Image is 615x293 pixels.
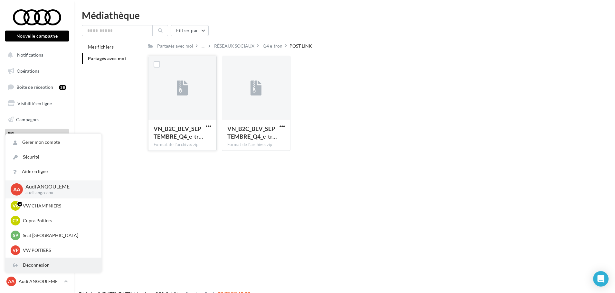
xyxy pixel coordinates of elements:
[23,203,94,209] p: VW CHAMPNIERS
[4,97,70,110] a: Visibilité en ligne
[171,25,209,36] button: Filtrer par
[13,217,18,224] span: CP
[8,278,14,285] span: AA
[5,164,101,179] a: Aide en ligne
[4,64,70,78] a: Opérations
[19,278,61,285] p: Audi ANGOULEME
[5,31,69,41] button: Nouvelle campagne
[16,84,53,90] span: Boîte de réception
[25,183,91,190] p: Audi ANGOULEME
[214,43,254,49] div: RÉSEAUX SOCIAUX
[88,56,126,61] span: Partagés avec moi
[23,247,94,253] p: VW POITIERS
[16,133,43,138] span: Médiathèque
[17,52,43,58] span: Notifications
[25,190,91,196] p: audi-ango-cou
[4,129,70,142] a: Médiathèque
[17,101,52,106] span: Visibilité en ligne
[5,150,101,164] a: Sécurité
[227,125,277,140] span: VN_B2C_BEV_SEPTEMBRE_Q4_e-tron_SOME_PL_1080x1080
[200,41,206,50] div: ...
[4,48,68,62] button: Notifications
[5,258,101,272] div: Déconnexion
[13,186,20,193] span: AA
[4,80,70,94] a: Boîte de réception38
[5,135,101,150] a: Gérer mon compte
[13,203,19,209] span: VC
[227,142,285,148] div: Format de l'archive: zip
[154,142,211,148] div: Format de l'archive: zip
[17,68,39,74] span: Opérations
[157,43,193,49] div: Partagés avec moi
[23,232,94,239] p: Seat [GEOGRAPHIC_DATA]
[263,43,282,49] div: Q4 e-tron
[289,43,312,49] div: POST LINK
[82,10,607,20] div: Médiathèque
[4,145,70,164] a: PLV et print personnalisable
[4,113,70,126] a: Campagnes
[59,85,66,90] div: 38
[88,44,114,50] span: Mes fichiers
[23,217,94,224] p: Cupra Poitiers
[593,271,609,287] div: Open Intercom Messenger
[16,116,39,122] span: Campagnes
[5,275,69,288] a: AA Audi ANGOULEME
[13,232,18,239] span: SP
[13,247,19,253] span: VP
[154,125,203,140] span: VN_B2C_BEV_SEPTEMBRE_Q4_e-tron_SOME_PL_1080x1920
